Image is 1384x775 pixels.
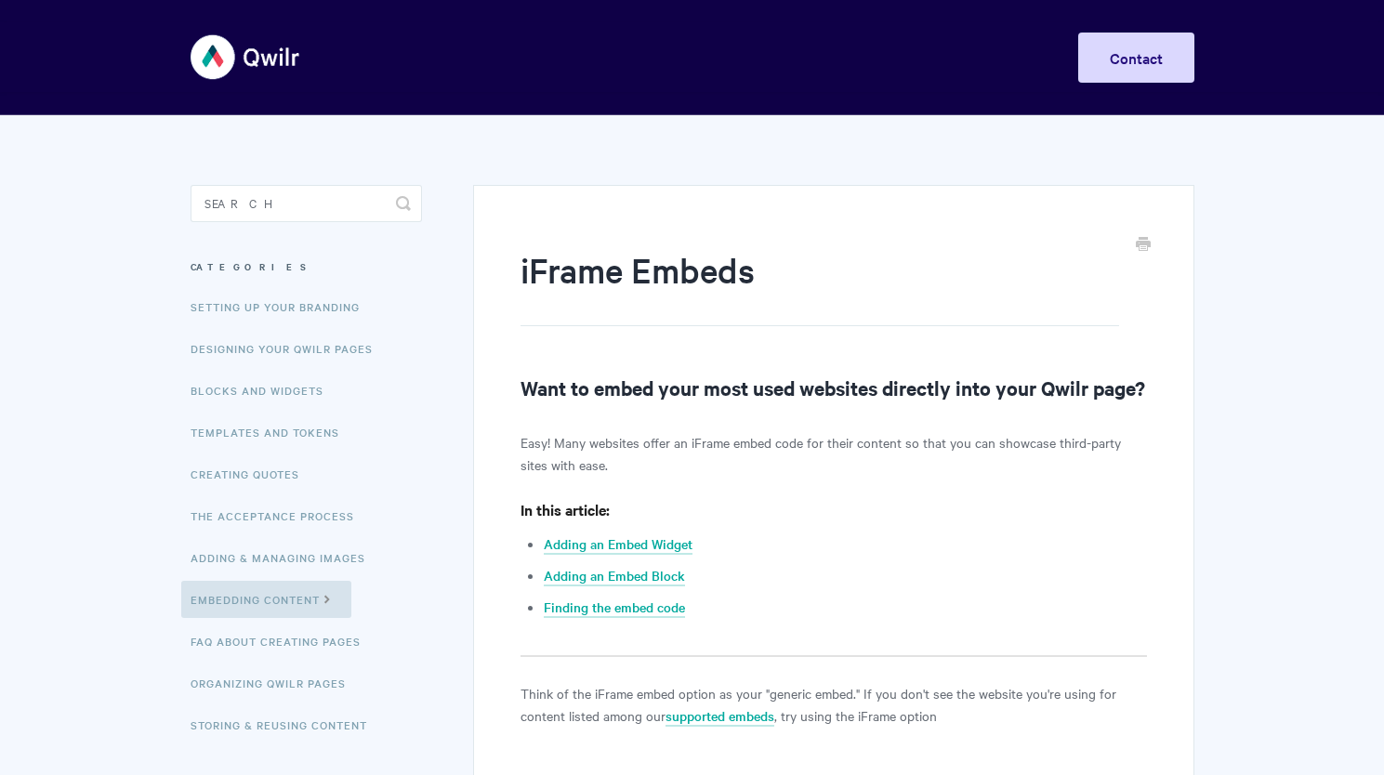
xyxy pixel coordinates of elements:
[191,706,381,743] a: Storing & Reusing Content
[191,414,353,451] a: Templates and Tokens
[191,623,375,660] a: FAQ About Creating Pages
[521,246,1118,326] h1: iFrame Embeds
[544,534,692,555] a: Adding an Embed Widget
[191,664,360,702] a: Organizing Qwilr Pages
[181,581,351,618] a: Embedding Content
[521,499,610,519] strong: In this article:
[191,330,387,367] a: Designing Your Qwilr Pages
[1136,235,1151,256] a: Print this Article
[191,372,337,409] a: Blocks and Widgets
[544,598,685,618] a: Finding the embed code
[521,682,1146,727] p: Think of the iFrame embed option as your "generic embed." If you don't see the website you're usi...
[666,706,774,727] a: supported embeds
[191,22,301,92] img: Qwilr Help Center
[191,288,374,325] a: Setting up your Branding
[191,497,368,534] a: The Acceptance Process
[191,185,422,222] input: Search
[191,455,313,493] a: Creating Quotes
[521,431,1146,476] p: Easy! Many websites offer an iFrame embed code for their content so that you can showcase third-p...
[191,250,422,283] h3: Categories
[1078,33,1194,83] a: Contact
[544,566,685,586] a: Adding an Embed Block
[191,539,379,576] a: Adding & Managing Images
[521,373,1146,402] h2: Want to embed your most used websites directly into your Qwilr page?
